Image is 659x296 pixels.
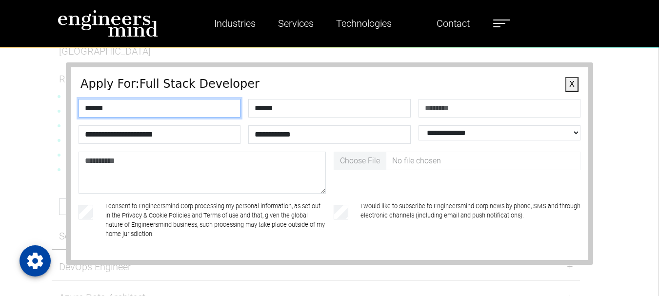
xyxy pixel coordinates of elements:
a: Industries [210,12,260,35]
img: logo [58,10,158,37]
a: Technologies [332,12,396,35]
label: I would like to subscribe to Engineersmind Corp news by phone, SMS and through electronic channel... [360,201,580,239]
h4: Apply For: Full Stack Developer [80,77,579,91]
label: I consent to Engineersmind Corp processing my personal information, as set out in the Privacy & C... [105,201,325,239]
a: Contact [433,12,474,35]
button: X [565,77,579,92]
a: Services [274,12,318,35]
